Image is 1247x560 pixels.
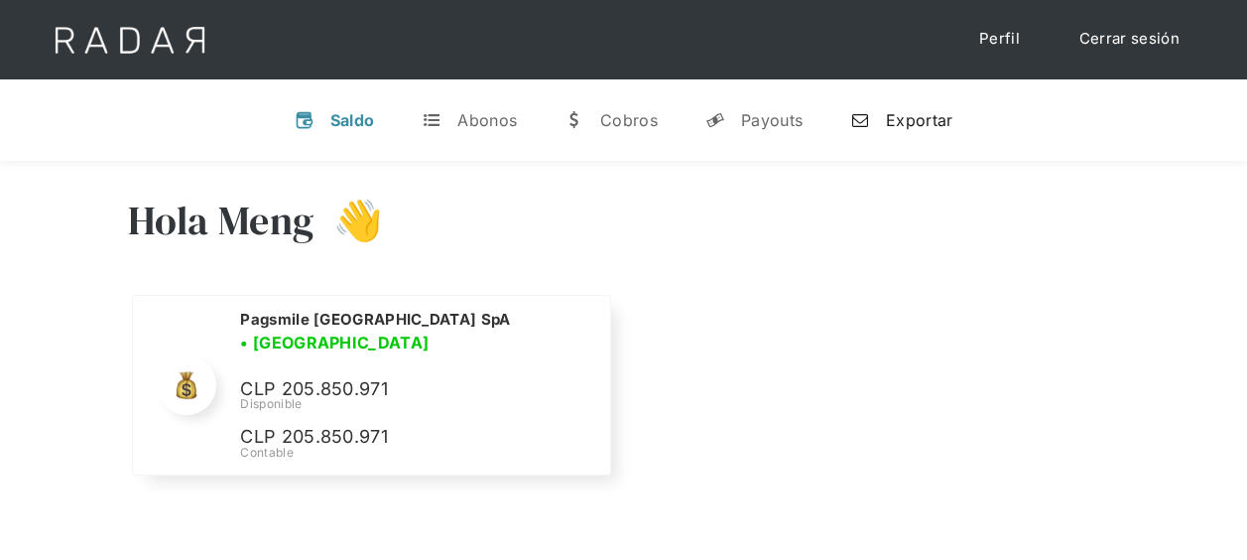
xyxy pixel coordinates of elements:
[457,110,517,130] div: Abonos
[313,196,383,245] h3: 👋
[240,423,538,452] p: CLP 205.850.971
[330,110,375,130] div: Saldo
[959,20,1040,59] a: Perfil
[741,110,803,130] div: Payouts
[128,196,314,245] h3: Hola Meng
[564,110,584,130] div: w
[886,110,952,130] div: Exportar
[600,110,658,130] div: Cobros
[705,110,725,130] div: y
[240,331,429,354] h3: • [GEOGRAPHIC_DATA]
[850,110,870,130] div: n
[240,310,510,330] h2: Pagsmile [GEOGRAPHIC_DATA] SpA
[240,444,585,462] div: Contable
[240,395,585,413] div: Disponible
[295,110,314,130] div: v
[240,375,538,404] p: CLP 205.850.971
[422,110,441,130] div: t
[1060,20,1199,59] a: Cerrar sesión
